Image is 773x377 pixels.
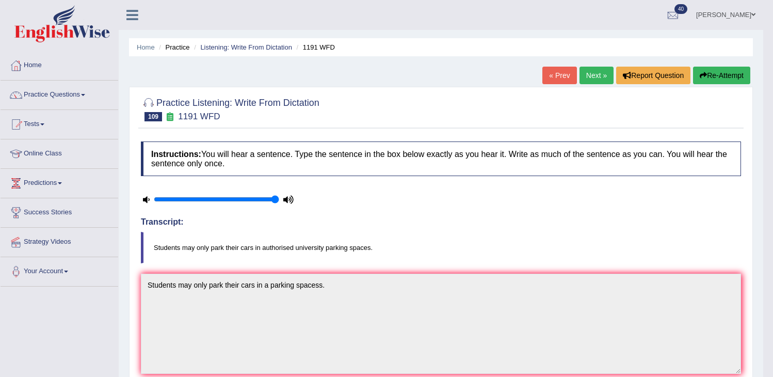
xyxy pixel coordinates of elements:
[674,4,687,14] span: 40
[165,112,175,122] small: Exam occurring question
[1,81,118,106] a: Practice Questions
[141,96,319,121] h2: Practice Listening: Write From Dictation
[1,51,118,77] a: Home
[579,67,614,84] a: Next »
[1,257,118,283] a: Your Account
[693,67,750,84] button: Re-Attempt
[1,110,118,136] a: Tests
[156,42,189,52] li: Practice
[294,42,335,52] li: 1191 WFD
[200,43,292,51] a: Listening: Write From Dictation
[141,217,741,227] h4: Transcript:
[178,112,220,121] small: 1191 WFD
[1,139,118,165] a: Online Class
[1,198,118,224] a: Success Stories
[616,67,690,84] button: Report Question
[144,112,162,121] span: 109
[141,142,741,176] h4: You will hear a sentence. Type the sentence in the box below exactly as you hear it. Write as muc...
[141,232,741,263] blockquote: Students may only park their cars in authorised university parking spaces.
[1,228,118,254] a: Strategy Videos
[542,67,576,84] a: « Prev
[137,43,155,51] a: Home
[1,169,118,195] a: Predictions
[151,150,201,159] b: Instructions:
